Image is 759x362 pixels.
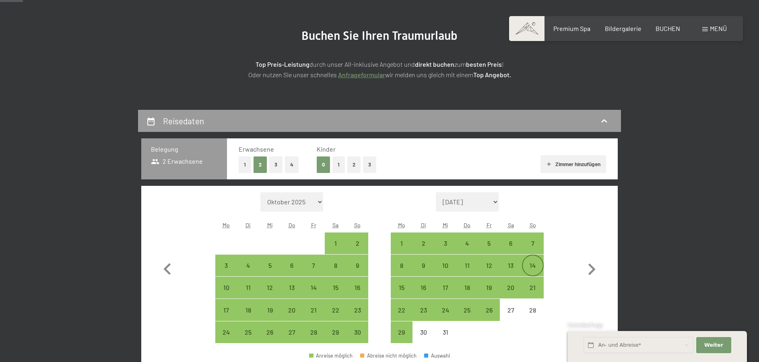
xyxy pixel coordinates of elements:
[216,307,236,327] div: 17
[303,307,324,327] div: 21
[238,307,258,327] div: 18
[704,341,723,349] span: Weiter
[500,299,522,321] div: Anreise nicht möglich
[391,255,412,276] div: Mon Dec 08 2025
[479,240,499,260] div: 5
[259,321,281,343] div: Wed Nov 26 2025
[500,299,522,321] div: Sat Dec 27 2025
[256,60,309,68] strong: Top Preis-Leistung
[421,222,426,228] abbr: Dienstag
[260,262,280,282] div: 5
[434,255,456,276] div: Anreise möglich
[254,156,267,173] button: 2
[413,262,433,282] div: 9
[412,255,434,276] div: Tue Dec 09 2025
[434,321,456,343] div: Anreise nicht möglich
[413,284,433,304] div: 16
[326,307,346,327] div: 22
[522,232,544,254] div: Anreise möglich
[346,255,368,276] div: Anreise möglich
[456,255,478,276] div: Thu Dec 11 2025
[289,222,295,228] abbr: Donnerstag
[325,299,346,321] div: Sat Nov 22 2025
[338,71,385,78] a: Anfrageformular
[237,255,259,276] div: Anreise möglich
[303,255,324,276] div: Anreise möglich
[580,192,603,343] button: Nächster Monat
[523,307,543,327] div: 28
[259,321,281,343] div: Anreise möglich
[478,232,500,254] div: Fri Dec 05 2025
[412,299,434,321] div: Anreise möglich
[696,337,731,354] button: Weiter
[508,222,514,228] abbr: Samstag
[346,232,368,254] div: Sun Nov 02 2025
[282,284,302,304] div: 13
[434,232,456,254] div: Wed Dec 03 2025
[415,60,454,68] strong: direkt buchen
[346,232,368,254] div: Anreise möglich
[530,222,536,228] abbr: Sonntag
[392,240,412,260] div: 1
[522,277,544,298] div: Anreise möglich
[259,299,281,321] div: Anreise möglich
[392,329,412,349] div: 29
[412,255,434,276] div: Anreise möglich
[326,240,346,260] div: 1
[398,222,405,228] abbr: Montag
[239,156,251,173] button: 1
[285,156,299,173] button: 4
[500,277,522,298] div: Sat Dec 20 2025
[522,255,544,276] div: Anreise möglich
[456,277,478,298] div: Thu Dec 18 2025
[215,255,237,276] div: Anreise möglich
[325,299,346,321] div: Anreise möglich
[215,321,237,343] div: Mon Nov 24 2025
[412,277,434,298] div: Anreise möglich
[281,277,303,298] div: Anreise möglich
[434,299,456,321] div: Anreise möglich
[391,299,412,321] div: Mon Dec 22 2025
[311,222,316,228] abbr: Freitag
[523,240,543,260] div: 7
[456,232,478,254] div: Thu Dec 04 2025
[522,277,544,298] div: Sun Dec 21 2025
[568,322,603,328] span: Schnellanfrage
[237,321,259,343] div: Tue Nov 25 2025
[281,255,303,276] div: Thu Nov 06 2025
[238,329,258,349] div: 25
[500,232,522,254] div: Sat Dec 06 2025
[522,255,544,276] div: Sun Dec 14 2025
[424,353,450,358] div: Auswahl
[346,277,368,298] div: Anreise möglich
[522,232,544,254] div: Sun Dec 07 2025
[457,240,477,260] div: 4
[325,277,346,298] div: Sat Nov 15 2025
[309,353,353,358] div: Anreise möglich
[237,299,259,321] div: Tue Nov 18 2025
[303,321,324,343] div: Anreise möglich
[303,262,324,282] div: 7
[346,299,368,321] div: Anreise möglich
[487,222,492,228] abbr: Freitag
[413,240,433,260] div: 2
[282,262,302,282] div: 6
[391,232,412,254] div: Mon Dec 01 2025
[434,277,456,298] div: Anreise möglich
[332,156,345,173] button: 1
[457,307,477,327] div: 25
[303,255,324,276] div: Fri Nov 07 2025
[656,25,680,32] a: BUCHEN
[347,240,367,260] div: 2
[456,299,478,321] div: Anreise möglich
[354,222,361,228] abbr: Sonntag
[478,232,500,254] div: Anreise möglich
[151,157,203,166] span: 2 Erwachsene
[282,307,302,327] div: 20
[412,321,434,343] div: Tue Dec 30 2025
[347,329,367,349] div: 30
[303,277,324,298] div: Fri Nov 14 2025
[457,262,477,282] div: 11
[259,277,281,298] div: Wed Nov 12 2025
